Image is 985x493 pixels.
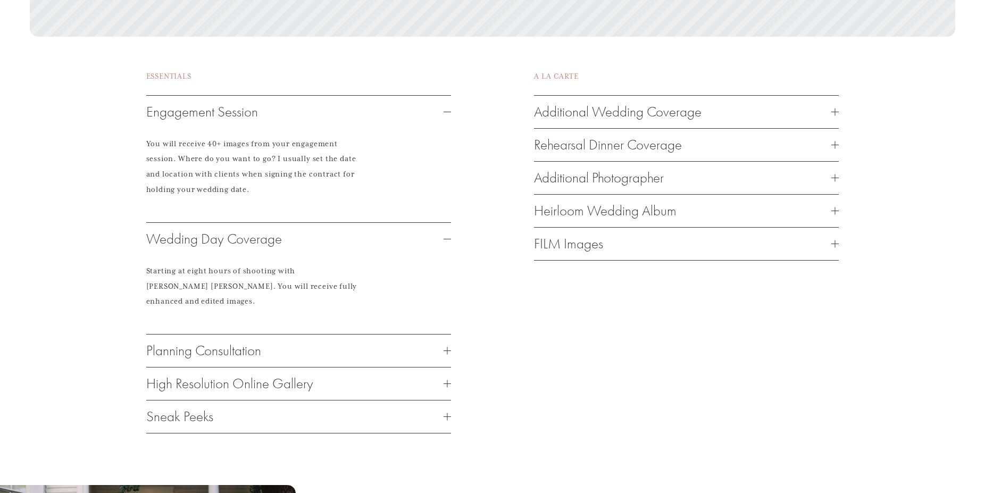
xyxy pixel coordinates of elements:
[534,129,839,161] button: Rehearsal Dinner Coverage
[534,170,831,186] span: Additional Photographer
[534,236,831,252] span: FILM Images
[146,342,444,359] span: Planning Consultation
[146,408,444,425] span: Sneak Peeks
[534,104,831,120] span: Additional Wedding Coverage
[534,203,831,219] span: Heirloom Wedding Album
[534,162,839,194] button: Additional Photographer
[146,367,451,400] button: High Resolution Online Gallery
[534,195,839,227] button: Heirloom Wedding Album
[534,137,831,153] span: Rehearsal Dinner Coverage
[146,104,444,120] span: Engagement Session
[534,96,839,128] button: Additional Wedding Coverage
[534,72,578,81] span: A LA CARTE
[146,264,360,310] p: Starting at eight hours of shooting with [PERSON_NAME] [PERSON_NAME]. You will receive fully enha...
[146,231,444,247] span: Wedding Day Coverage
[146,96,451,128] button: Engagement Session
[146,375,444,392] span: High Resolution Online Gallery
[146,72,191,81] span: ESSENTIALS
[146,335,451,367] button: Planning Consultation
[146,400,451,433] button: Sneak Peeks
[146,223,451,255] button: Wedding Day Coverage
[146,128,451,222] div: Engagement Session
[146,255,451,334] div: Wedding Day Coverage
[146,137,360,198] p: You will receive 40+ images from your engagement session. Where do you want to go? I usually set ...
[534,228,839,260] button: FILM Images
